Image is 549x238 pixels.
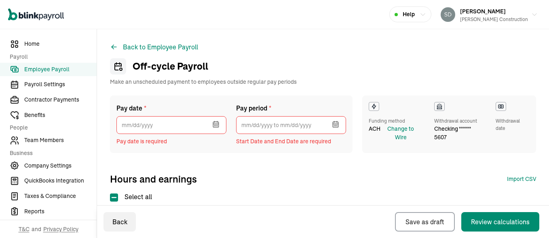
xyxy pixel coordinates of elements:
[236,116,346,134] input: mm/dd/yyyy to mm/dd/yyyy
[24,176,97,185] span: QuickBooks Integration
[110,42,198,52] button: Back to Employee Payroll
[460,8,506,15] span: [PERSON_NAME]
[10,53,92,61] span: Payroll
[116,137,226,146] span: Pay date is required
[434,117,483,125] div: Withdrawal account
[236,103,346,113] label: Pay period
[471,217,530,227] div: Review calculations
[24,65,97,74] span: Employee Payroll
[460,16,528,23] div: [PERSON_NAME] Construction
[24,111,97,119] span: Benefits
[110,58,297,74] h1: Off-cycle Payroll
[19,225,30,233] span: T&C
[24,207,97,216] span: Reports
[509,199,549,238] iframe: Chat Widget
[116,116,226,134] input: mm/dd/yyyy
[405,217,444,227] div: Save as draft
[24,161,97,170] span: Company Settings
[110,172,197,185] span: Hours and earnings
[10,123,92,132] span: People
[369,125,380,142] span: ACH
[403,10,415,19] span: Help
[103,212,136,232] button: Back
[43,225,78,233] span: Privacy Policy
[110,192,152,202] label: Select all
[507,175,536,183] button: Import CSV
[110,193,118,202] input: Select all
[116,103,226,113] label: Pay date
[8,3,64,26] nav: Global
[24,136,97,144] span: Team Members
[369,117,421,125] div: Funding method
[382,125,420,142] button: Change to Wire
[10,149,92,157] span: Business
[24,80,97,89] span: Payroll Settings
[24,192,97,200] span: Taxes & Compliance
[24,40,97,48] span: Home
[496,117,530,132] div: Withdrawal date
[24,96,97,104] span: Contractor Payments
[110,78,297,86] span: Make an unscheduled payment to employees outside regular pay periods
[461,212,539,232] button: Review calculations
[389,6,431,22] button: Help
[395,212,455,232] button: Save as draft
[437,4,541,25] button: [PERSON_NAME][PERSON_NAME] Construction
[236,137,346,146] span: Start Date and End Date are required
